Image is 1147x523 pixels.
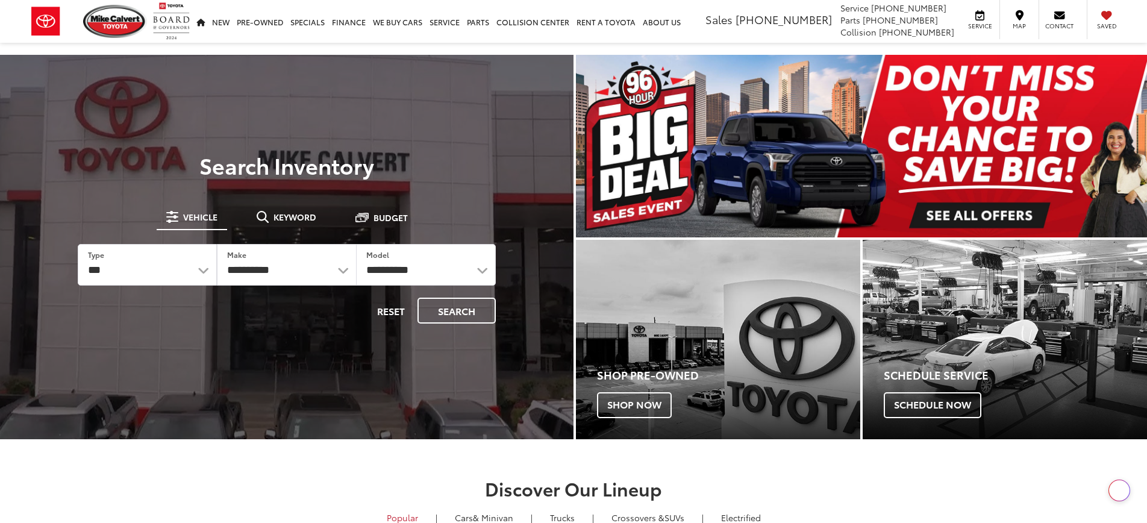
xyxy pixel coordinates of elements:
div: carousel slide number 1 of 1 [576,55,1147,237]
span: [PHONE_NUMBER] [879,26,954,38]
span: Collision [840,26,877,38]
a: Schedule Service Schedule Now [863,240,1147,439]
span: [PHONE_NUMBER] [736,11,832,27]
span: Shop Now [597,392,672,418]
label: Type [88,249,104,260]
span: [PHONE_NUMBER] [871,2,946,14]
div: Toyota [576,240,860,439]
span: Parts [840,14,860,26]
label: Make [227,249,246,260]
h2: Discover Our Lineup [149,478,998,498]
span: [PHONE_NUMBER] [863,14,938,26]
a: Shop Pre-Owned Shop Now [576,240,860,439]
img: Big Deal Sales Event [576,55,1147,237]
span: Service [966,22,993,30]
h3: Search Inventory [51,153,523,177]
span: Map [1006,22,1033,30]
span: Keyword [273,213,316,221]
label: Model [366,249,389,260]
h4: Shop Pre-Owned [597,369,860,381]
span: Budget [373,213,408,222]
section: Carousel section with vehicle pictures - may contain disclaimers. [576,55,1147,237]
div: Toyota [863,240,1147,439]
button: Reset [367,298,415,324]
span: Contact [1045,22,1074,30]
span: Service [840,2,869,14]
span: Saved [1093,22,1120,30]
h4: Schedule Service [884,369,1147,381]
img: Mike Calvert Toyota [83,5,147,38]
span: Schedule Now [884,392,981,418]
button: Search [417,298,496,324]
span: Vehicle [183,213,217,221]
span: Sales [705,11,733,27]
